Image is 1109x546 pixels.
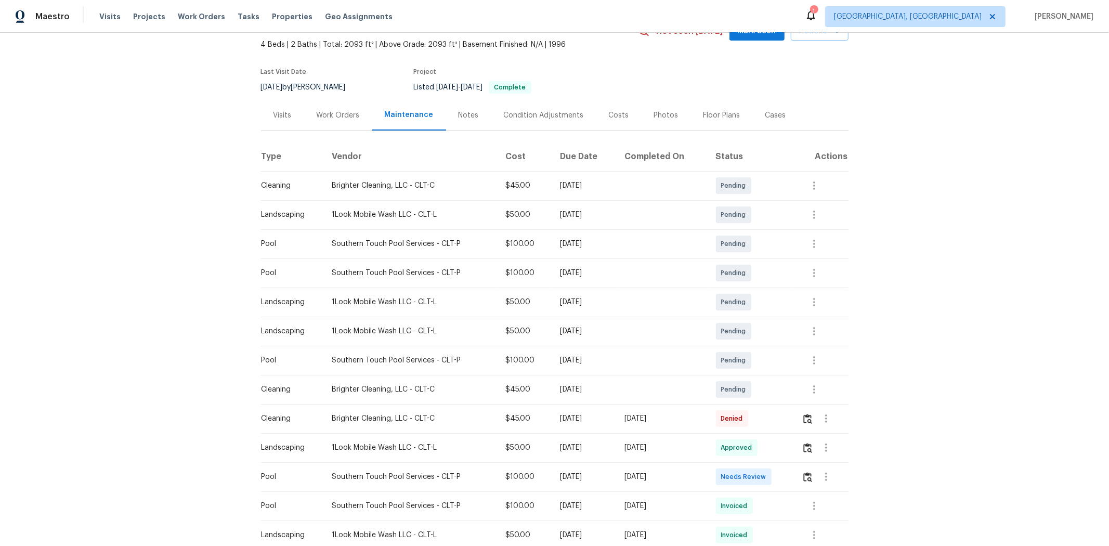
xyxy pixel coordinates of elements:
div: [DATE] [624,501,699,511]
span: Complete [490,84,530,90]
span: Needs Review [721,472,771,482]
div: [DATE] [560,297,608,307]
div: [DATE] [560,530,608,540]
th: Vendor [323,142,497,171]
span: 4 Beds | 2 Baths | Total: 2093 ft² | Above Grade: 2093 ft² | Basement Finished: N/A | 1996 [261,40,638,50]
span: Pending [721,297,750,307]
div: Costs [609,110,629,121]
div: Landscaping [262,326,316,336]
span: Geo Assignments [325,11,393,22]
div: $50.00 [505,210,543,220]
div: Landscaping [262,530,316,540]
div: 1Look Mobile Wash LLC - CLT-L [332,326,489,336]
div: 1Look Mobile Wash LLC - CLT-L [332,297,489,307]
span: Project [414,69,437,75]
span: [DATE] [437,84,459,91]
span: [DATE] [261,84,283,91]
span: Invoiced [721,530,752,540]
div: [DATE] [624,443,699,453]
div: Brighter Cleaning, LLC - CLT-C [332,413,489,424]
div: 1Look Mobile Wash LLC - CLT-L [332,443,489,453]
div: Pool [262,239,316,249]
div: Pool [262,355,316,366]
div: [DATE] [560,210,608,220]
div: $50.00 [505,326,543,336]
span: Last Visit Date [261,69,307,75]
th: Actions [793,142,848,171]
div: [DATE] [560,413,608,424]
div: [DATE] [560,443,608,453]
div: 1 [810,6,817,17]
div: 1Look Mobile Wash LLC - CLT-L [332,210,489,220]
span: Pending [721,180,750,191]
span: - [437,84,483,91]
div: Cleaning [262,384,316,395]
div: $50.00 [505,530,543,540]
div: Floor Plans [703,110,740,121]
div: $45.00 [505,413,543,424]
span: [PERSON_NAME] [1030,11,1093,22]
div: Southern Touch Pool Services - CLT-P [332,355,489,366]
span: Maestro [35,11,70,22]
div: [DATE] [624,472,699,482]
div: $45.00 [505,180,543,191]
th: Due Date [552,142,616,171]
div: Southern Touch Pool Services - CLT-P [332,239,489,249]
div: Cases [765,110,786,121]
span: [DATE] [461,84,483,91]
div: Photos [654,110,679,121]
div: Southern Touch Pool Services - CLT-P [332,268,489,278]
span: Work Orders [178,11,225,22]
span: Approved [721,443,756,453]
div: $100.00 [505,501,543,511]
div: Pool [262,268,316,278]
th: Cost [497,142,552,171]
span: Denied [721,413,747,424]
button: Review Icon [802,406,814,431]
img: Review Icon [803,414,812,424]
div: Condition Adjustments [504,110,584,121]
span: Pending [721,384,750,395]
div: 1Look Mobile Wash LLC - CLT-L [332,530,489,540]
div: Cleaning [262,180,316,191]
span: Properties [272,11,312,22]
span: Pending [721,239,750,249]
div: [DATE] [560,472,608,482]
div: [DATE] [560,268,608,278]
span: [GEOGRAPHIC_DATA], [GEOGRAPHIC_DATA] [834,11,982,22]
div: [DATE] [560,239,608,249]
span: Pending [721,268,750,278]
div: Southern Touch Pool Services - CLT-P [332,472,489,482]
div: $100.00 [505,355,543,366]
img: Review Icon [803,443,812,453]
span: Pending [721,326,750,336]
span: Pending [721,355,750,366]
div: Pool [262,472,316,482]
div: Southern Touch Pool Services - CLT-P [332,501,489,511]
span: Listed [414,84,531,91]
div: Brighter Cleaning, LLC - CLT-C [332,180,489,191]
button: Review Icon [802,464,814,489]
div: [DATE] [560,501,608,511]
th: Completed On [616,142,707,171]
span: Pending [721,210,750,220]
div: $50.00 [505,443,543,453]
div: Pool [262,501,316,511]
div: by [PERSON_NAME] [261,81,358,94]
div: [DATE] [560,384,608,395]
div: Work Orders [317,110,360,121]
div: $45.00 [505,384,543,395]
div: $50.00 [505,297,543,307]
span: Projects [133,11,165,22]
div: [DATE] [624,530,699,540]
div: $100.00 [505,268,543,278]
div: Notes [459,110,479,121]
div: Brighter Cleaning, LLC - CLT-C [332,384,489,395]
span: Tasks [238,13,259,20]
span: Invoiced [721,501,752,511]
div: [DATE] [560,355,608,366]
div: Maintenance [385,110,434,120]
div: Landscaping [262,210,316,220]
button: Review Icon [802,435,814,460]
div: Landscaping [262,297,316,307]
